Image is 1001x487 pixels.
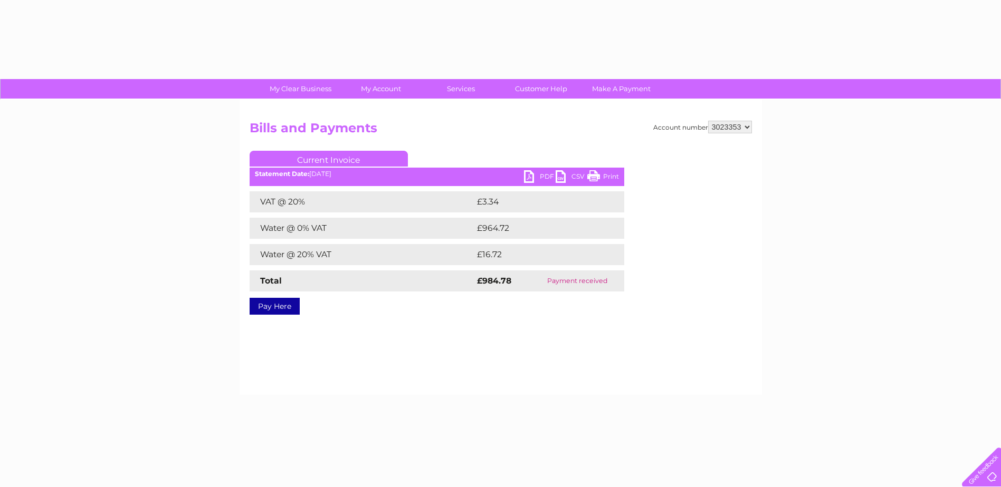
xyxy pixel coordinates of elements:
[524,170,556,186] a: PDF
[250,121,752,141] h2: Bills and Payments
[587,170,619,186] a: Print
[417,79,504,99] a: Services
[477,276,511,286] strong: £984.78
[250,244,474,265] td: Water @ 20% VAT
[337,79,424,99] a: My Account
[260,276,282,286] strong: Total
[250,191,474,212] td: VAT @ 20%
[474,218,606,239] td: £964.72
[498,79,585,99] a: Customer Help
[250,170,624,178] div: [DATE]
[257,79,344,99] a: My Clear Business
[250,298,300,315] a: Pay Here
[255,170,309,178] b: Statement Date:
[250,218,474,239] td: Water @ 0% VAT
[250,151,408,167] a: Current Invoice
[531,270,624,291] td: Payment received
[556,170,587,186] a: CSV
[653,121,752,133] div: Account number
[578,79,665,99] a: Make A Payment
[474,244,602,265] td: £16.72
[474,191,599,212] td: £3.34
